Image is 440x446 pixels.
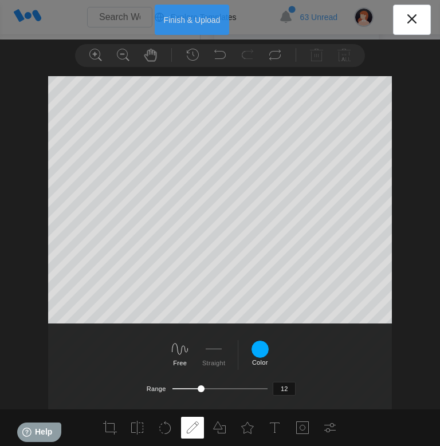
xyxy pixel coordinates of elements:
label: Straight [202,360,225,366]
div: Color [251,340,269,366]
label: Range [147,385,166,392]
button: Finish & Upload [155,5,230,35]
label: Free [173,360,187,366]
label: Color [252,359,268,366]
